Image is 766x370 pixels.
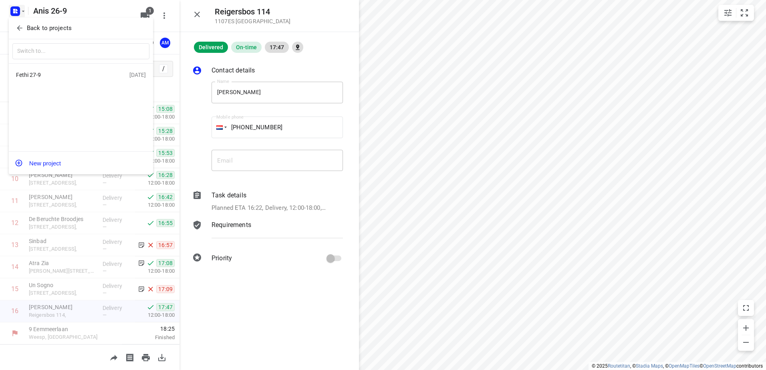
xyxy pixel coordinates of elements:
p: Back to projects [27,24,72,33]
div: [DATE] [129,72,146,78]
input: Switch to... [12,43,149,60]
button: Back to projects [12,22,149,35]
div: Fethi 27-9 [16,72,108,78]
div: Fethi 27-9[DATE] [9,67,153,82]
button: New project [9,155,153,171]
